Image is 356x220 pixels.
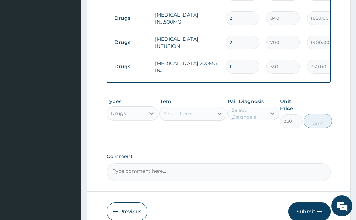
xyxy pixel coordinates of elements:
img: d_794563401_company_1708531726252_794563401 [13,35,29,53]
label: Types [107,99,121,105]
td: Drugs [111,60,152,73]
label: Item [159,98,171,105]
button: Add [304,114,332,128]
div: Chat with us now [37,39,119,49]
td: Drugs [111,36,152,49]
div: Drugs [111,110,126,117]
td: [MEDICAL_DATA] INJ.500MG [152,8,222,29]
div: Select Item [163,110,191,117]
td: [MEDICAL_DATA] 200MG INJ [152,56,222,77]
label: Comment [107,153,331,159]
span: We're online! [41,65,97,137]
td: [MEDICAL_DATA] INFUSION [152,32,222,53]
label: Pair Diagnosis [227,98,264,105]
textarea: Type your message and hit 'Enter' [4,146,135,170]
td: Drugs [111,12,152,25]
div: Select Diagnosis [231,106,265,120]
label: Unit Price [280,98,302,112]
div: Minimize live chat window [116,4,133,20]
